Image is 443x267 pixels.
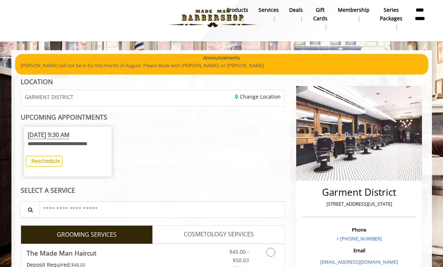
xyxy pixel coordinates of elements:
p: [PERSON_NAME] will not be in for the month of August. Please Book with [PERSON_NAME], or [PERSON_... [21,62,423,69]
p: [STREET_ADDRESS][US_STATE] [304,200,414,208]
span: $45.00 - $50.63 [229,248,249,263]
b: UPCOMING APPOINTMENTS [21,113,107,121]
b: LOCATION [21,77,53,86]
b: Deals [289,6,303,14]
a: ServicesServices [253,5,284,24]
h3: Email [304,248,414,253]
span: GROOMING SERVICES [57,230,117,240]
b: Announcements [203,54,240,62]
b: gift cards [313,6,328,23]
a: Gift cardsgift cards [308,5,333,32]
b: Services [259,6,279,14]
a: + [PHONE_NUMBER] [336,235,382,242]
b: Reschedule [31,157,60,164]
span: COSMETOLOGY SERVICES [184,230,254,239]
a: [EMAIL_ADDRESS][DOMAIN_NAME] [320,259,398,265]
a: Productsproducts [221,5,253,24]
b: Series packages [380,6,402,23]
b: The Made Man Haircut [27,248,96,258]
a: Change Location [235,93,281,100]
b: products [226,6,248,14]
button: Reschedule [26,156,62,167]
h3: Phone [304,227,414,232]
h2: Garment District [304,187,414,198]
b: Membership [338,6,370,14]
a: Series packagesSeries packages [375,5,408,32]
span: [DATE] 9:30 AM [28,131,69,139]
a: DealsDeals [284,5,308,24]
div: SELECT A SERVICE [21,187,285,194]
span: GARMENT DISTRICT [25,94,73,100]
a: MembershipMembership [333,5,375,24]
button: Service Search [20,201,39,218]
